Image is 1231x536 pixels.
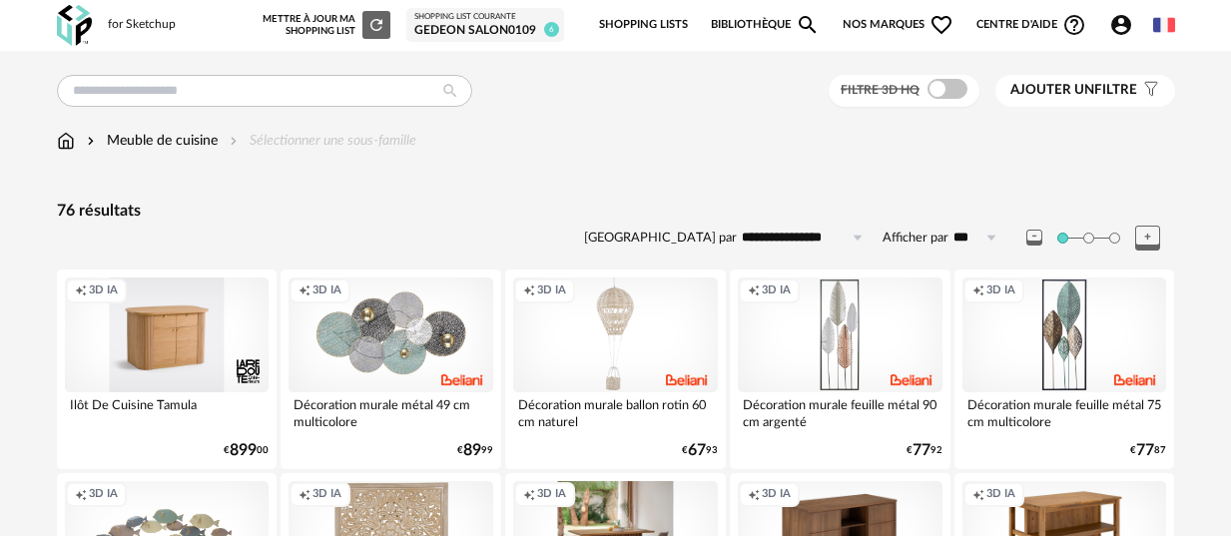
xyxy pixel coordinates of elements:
[75,283,87,298] span: Creation icon
[986,283,1015,298] span: 3D IA
[263,11,390,39] div: Mettre à jour ma Shopping List
[762,283,791,298] span: 3D IA
[1109,13,1142,37] span: Account Circle icon
[299,487,310,502] span: Creation icon
[1130,444,1166,457] div: € 87
[89,283,118,298] span: 3D IA
[414,23,556,39] div: GEDEON SALON0109
[972,487,984,502] span: Creation icon
[224,444,269,457] div: € 00
[584,230,737,247] label: [GEOGRAPHIC_DATA] par
[976,13,1087,37] span: Centre d'aideHelp Circle Outline icon
[1153,14,1175,36] img: fr
[289,392,493,432] div: Décoration murale métal 49 cm multicolore
[730,269,950,469] a: Creation icon 3D IA Décoration murale feuille métal 90 cm argenté €7792
[513,392,718,432] div: Décoration murale ballon rotin 60 cm naturel
[463,444,481,457] span: 89
[738,392,942,432] div: Décoration murale feuille métal 90 cm argenté
[83,131,218,151] div: Meuble de cuisine
[230,444,257,457] span: 899
[907,444,942,457] div: € 92
[537,487,566,502] span: 3D IA
[312,283,341,298] span: 3D IA
[414,12,556,38] a: Shopping List courante GEDEON SALON0109 6
[299,283,310,298] span: Creation icon
[762,487,791,502] span: 3D IA
[57,269,278,469] a: Creation icon 3D IA Ilôt De Cuisine Tamula €89900
[89,487,118,502] span: 3D IA
[1137,82,1160,99] span: Filter icon
[682,444,718,457] div: € 93
[1136,444,1154,457] span: 77
[688,444,706,457] span: 67
[986,487,1015,502] span: 3D IA
[537,283,566,298] span: 3D IA
[995,75,1175,107] button: Ajouter unfiltre Filter icon
[414,12,556,22] div: Shopping List courante
[312,487,341,502] span: 3D IA
[913,444,930,457] span: 77
[1010,82,1137,99] span: filtre
[1109,13,1133,37] span: Account Circle icon
[1010,83,1094,97] span: Ajouter un
[883,230,948,247] label: Afficher par
[796,13,820,37] span: Magnify icon
[75,487,87,502] span: Creation icon
[57,131,75,151] img: svg+xml;base64,PHN2ZyB3aWR0aD0iMTYiIGhlaWdodD0iMTciIHZpZXdCb3g9IjAgMCAxNiAxNyIgZmlsbD0ibm9uZSIgeG...
[954,269,1175,469] a: Creation icon 3D IA Décoration murale feuille métal 75 cm multicolore €7787
[457,444,493,457] div: € 99
[523,487,535,502] span: Creation icon
[367,20,385,30] span: Refresh icon
[57,5,92,46] img: OXP
[1062,13,1086,37] span: Help Circle Outline icon
[841,84,920,96] span: Filtre 3D HQ
[523,283,535,298] span: Creation icon
[544,22,559,37] span: 6
[972,283,984,298] span: Creation icon
[281,269,501,469] a: Creation icon 3D IA Décoration murale métal 49 cm multicolore €8999
[843,4,954,46] span: Nos marques
[505,269,726,469] a: Creation icon 3D IA Décoration murale ballon rotin 60 cm naturel €6793
[108,17,176,33] div: for Sketchup
[599,4,688,46] a: Shopping Lists
[711,4,821,46] a: BibliothèqueMagnify icon
[65,392,270,432] div: Ilôt De Cuisine Tamula
[748,283,760,298] span: Creation icon
[929,13,953,37] span: Heart Outline icon
[83,131,99,151] img: svg+xml;base64,PHN2ZyB3aWR0aD0iMTYiIGhlaWdodD0iMTYiIHZpZXdCb3g9IjAgMCAxNiAxNiIgZmlsbD0ibm9uZSIgeG...
[748,487,760,502] span: Creation icon
[57,201,1175,222] div: 76 résultats
[962,392,1167,432] div: Décoration murale feuille métal 75 cm multicolore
